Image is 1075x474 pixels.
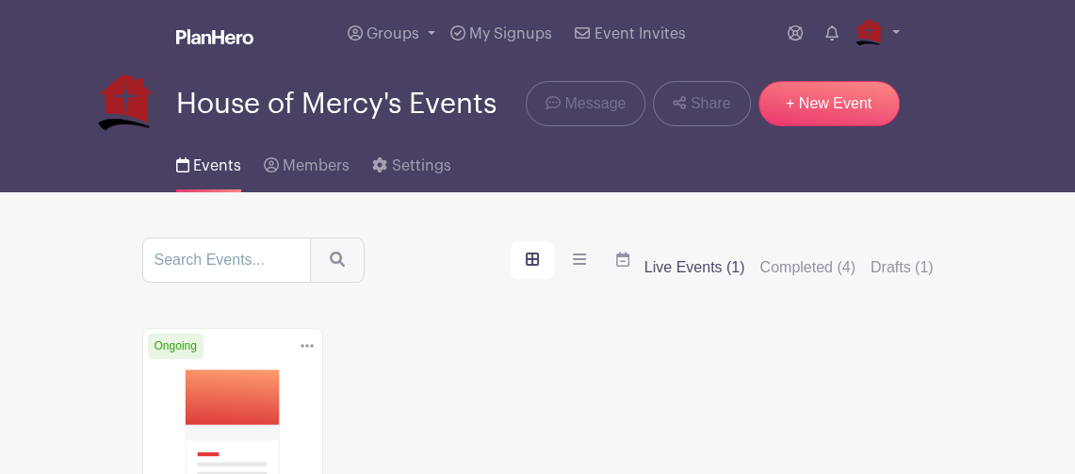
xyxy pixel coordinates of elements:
span: House of Mercy's Events [176,89,497,120]
span: My Signups [469,26,552,41]
a: Events [176,132,241,192]
img: PNG-logo-house-only.png [854,19,884,49]
a: Settings [372,132,450,192]
a: Members [264,132,350,192]
span: Share [691,92,731,115]
a: + New Event [758,81,900,126]
div: order and view [511,241,644,279]
span: Events [193,158,241,173]
span: Message [564,92,626,115]
span: Settings [392,158,451,173]
a: Message [526,81,645,126]
div: filters [644,256,934,279]
a: Share [653,81,750,126]
input: Search Events... [142,237,311,283]
label: Drafts (1) [871,256,934,279]
span: Members [283,158,350,173]
label: Live Events (1) [644,256,745,279]
span: Event Invites [595,26,686,41]
img: logo_white-6c42ec7e38ccf1d336a20a19083b03d10ae64f83f12c07503d8b9e83406b4c7d.svg [176,29,253,44]
img: PNG-logo-house-only.png [97,75,154,132]
span: Groups [366,26,419,41]
label: Completed (4) [759,256,855,279]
